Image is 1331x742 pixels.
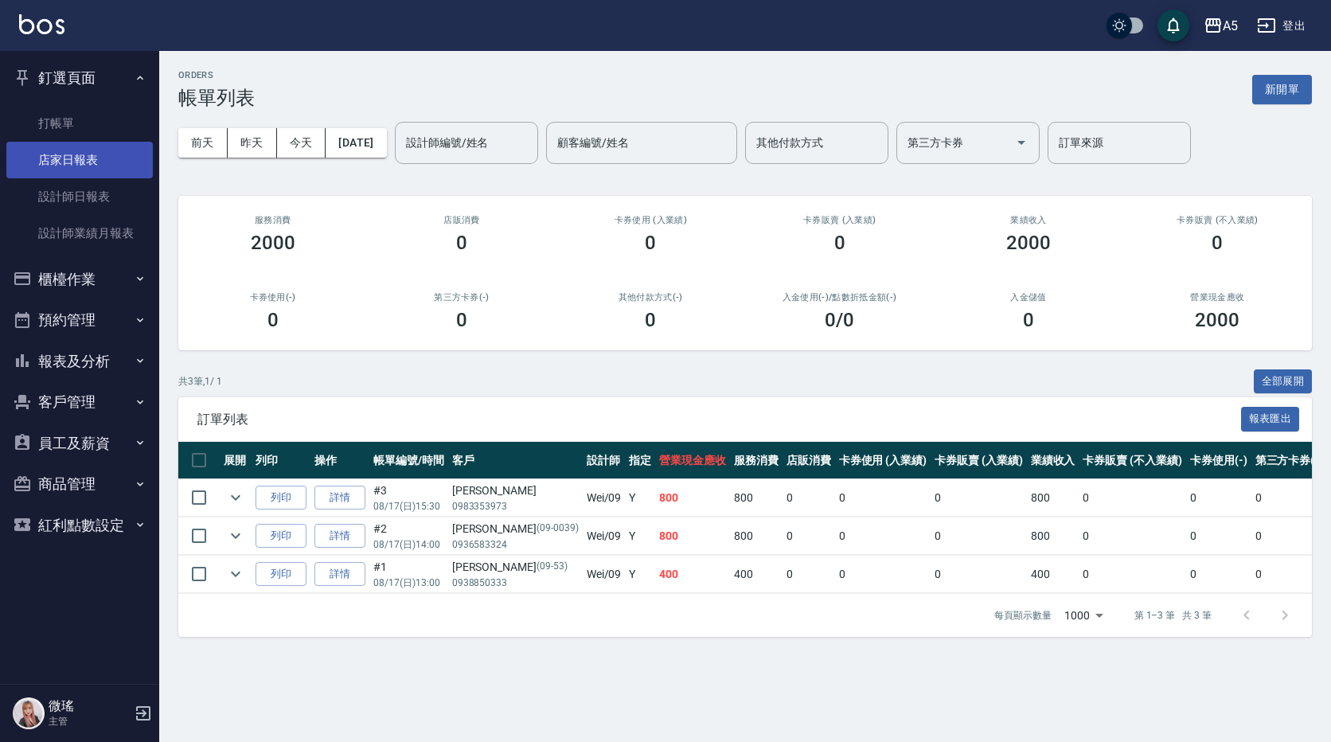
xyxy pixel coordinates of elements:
button: 櫃檯作業 [6,259,153,300]
td: 0 [1251,517,1328,555]
h2: 入金儲值 [953,292,1103,303]
a: 詳情 [314,486,365,510]
th: 卡券販賣 (入業績) [931,442,1027,479]
img: Person [13,697,45,729]
a: 打帳單 [6,105,153,142]
td: #1 [369,556,448,593]
button: Open [1009,130,1034,155]
td: 800 [1027,479,1079,517]
a: 報表匯出 [1241,411,1300,426]
div: 1000 [1058,594,1109,637]
a: 設計師業績月報表 [6,215,153,252]
h3: 0 [645,309,656,331]
h2: ORDERS [178,70,255,80]
div: [PERSON_NAME] [452,559,579,576]
td: Wei /09 [583,517,626,555]
button: 商品管理 [6,463,153,505]
button: 釘選頁面 [6,57,153,99]
h3: 0 [834,232,845,254]
p: (09-53) [537,559,568,576]
button: 列印 [256,486,306,510]
th: 指定 [625,442,655,479]
p: 0936583324 [452,537,579,552]
h2: 卡券販賣 (不入業績) [1142,215,1293,225]
div: A5 [1223,16,1238,36]
th: 營業現金應收 [655,442,730,479]
button: 今天 [277,128,326,158]
span: 訂單列表 [197,412,1241,428]
td: 0 [835,517,931,555]
td: 800 [730,517,783,555]
td: 0 [1079,479,1185,517]
h2: 其他付款方式(-) [576,292,726,303]
td: 0 [1186,556,1251,593]
td: 0 [1186,479,1251,517]
button: expand row [224,562,248,586]
button: expand row [224,486,248,510]
p: 08/17 (日) 14:00 [373,537,444,552]
a: 設計師日報表 [6,178,153,215]
button: 登出 [1251,11,1312,41]
button: 客戶管理 [6,381,153,423]
button: 預約管理 [6,299,153,341]
h2: 店販消費 [386,215,537,225]
td: 0 [1079,517,1185,555]
td: 0 [931,479,1027,517]
button: [DATE] [326,128,386,158]
th: 業績收入 [1027,442,1079,479]
td: 0 [783,479,835,517]
th: 店販消費 [783,442,835,479]
button: 昨天 [228,128,277,158]
td: 0 [783,517,835,555]
p: 08/17 (日) 15:30 [373,499,444,514]
th: 客戶 [448,442,583,479]
h3: 2000 [1006,232,1051,254]
button: A5 [1197,10,1244,42]
td: 800 [730,479,783,517]
h2: 第三方卡券(-) [386,292,537,303]
a: 詳情 [314,562,365,587]
td: 800 [1027,517,1079,555]
th: 第三方卡券(-) [1251,442,1328,479]
h3: 0 [456,232,467,254]
td: 800 [655,479,730,517]
td: 0 [931,517,1027,555]
td: Y [625,479,655,517]
td: Y [625,517,655,555]
h3: 帳單列表 [178,87,255,109]
h2: 營業現金應收 [1142,292,1293,303]
td: 0 [1251,479,1328,517]
td: 0 [835,479,931,517]
p: 每頁顯示數量 [994,608,1052,623]
a: 詳情 [314,524,365,549]
p: 0938850333 [452,576,579,590]
h2: 業績收入 [953,215,1103,225]
th: 帳單編號/時間 [369,442,448,479]
h2: 入金使用(-) /點數折抵金額(-) [764,292,915,303]
th: 卡券使用 (入業績) [835,442,931,479]
h3: 0 /0 [825,309,854,331]
h3: 2000 [251,232,295,254]
img: Logo [19,14,64,34]
button: 報表及分析 [6,341,153,382]
a: 新開單 [1252,81,1312,96]
td: 0 [931,556,1027,593]
div: [PERSON_NAME] [452,521,579,537]
td: 800 [655,517,730,555]
button: 前天 [178,128,228,158]
h3: 服務消費 [197,215,348,225]
td: Y [625,556,655,593]
td: 400 [655,556,730,593]
button: save [1157,10,1189,41]
button: 紅利點數設定 [6,505,153,546]
td: 0 [1186,517,1251,555]
button: 全部展開 [1254,369,1313,394]
th: 卡券使用(-) [1186,442,1251,479]
td: 0 [1251,556,1328,593]
td: 400 [1027,556,1079,593]
button: 列印 [256,524,306,549]
td: Wei /09 [583,556,626,593]
th: 展開 [220,442,252,479]
p: 08/17 (日) 13:00 [373,576,444,590]
h3: 0 [456,309,467,331]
